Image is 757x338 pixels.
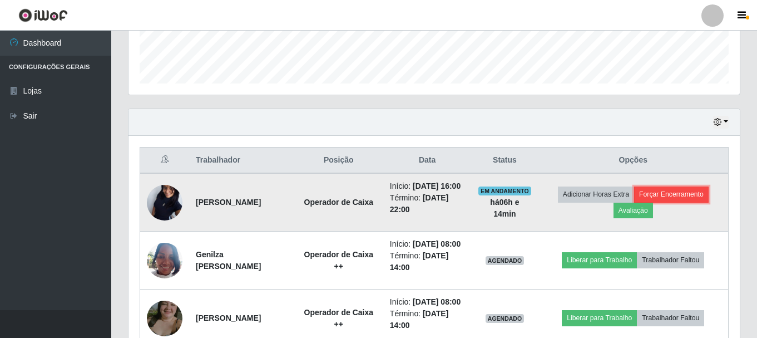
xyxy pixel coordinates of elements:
li: Início: [390,180,464,192]
li: Término: [390,308,464,331]
li: Início: [390,296,464,308]
strong: [PERSON_NAME] [196,198,261,207]
time: [DATE] 08:00 [413,239,461,248]
img: 1742948591558.jpeg [147,163,182,242]
button: Liberar para Trabalho [562,310,637,326]
strong: [PERSON_NAME] [196,313,261,322]
th: Posição [294,148,383,174]
button: Trabalhador Faltou [637,310,704,326]
th: Opções [538,148,729,174]
time: [DATE] 16:00 [413,182,461,190]
img: CoreUI Logo [18,8,68,22]
img: 1735231534658.jpeg [147,237,182,284]
strong: Genilza [PERSON_NAME] [196,250,261,271]
li: Início: [390,238,464,250]
li: Término: [390,250,464,273]
button: Avaliação [613,203,653,218]
button: Adicionar Horas Extra [558,187,634,202]
th: Data [383,148,471,174]
strong: há 06 h e 14 min [490,198,519,218]
span: AGENDADO [486,256,525,265]
strong: Operador de Caixa ++ [304,250,374,271]
strong: Operador de Caixa [304,198,374,207]
time: [DATE] 08:00 [413,297,461,306]
li: Término: [390,192,464,215]
button: Trabalhador Faltou [637,252,704,268]
span: EM ANDAMENTO [478,187,531,195]
span: AGENDADO [486,314,525,323]
strong: Operador de Caixa ++ [304,308,374,329]
button: Forçar Encerramento [634,187,709,202]
th: Trabalhador [189,148,294,174]
button: Liberar para Trabalho [562,252,637,268]
th: Status [471,148,538,174]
